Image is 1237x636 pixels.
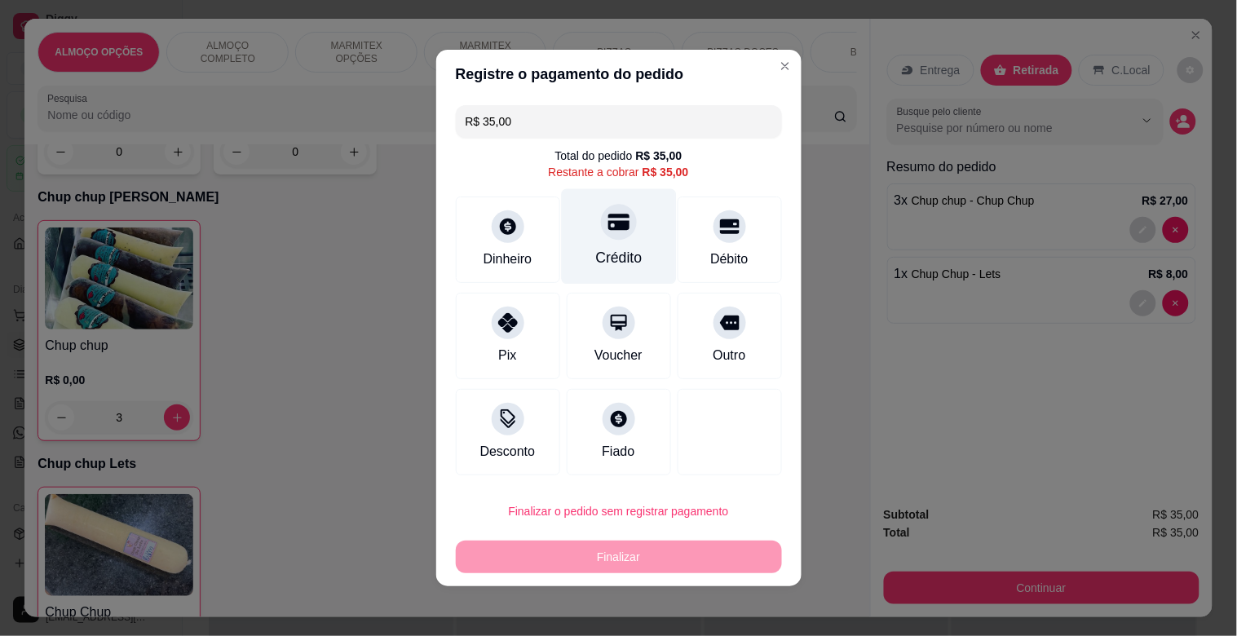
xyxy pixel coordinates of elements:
[602,442,634,462] div: Fiado
[555,148,683,164] div: Total do pedido
[498,346,516,365] div: Pix
[713,346,745,365] div: Outro
[466,105,772,138] input: Ex.: hambúrguer de cordeiro
[643,164,689,180] div: R$ 35,00
[484,250,532,269] div: Dinheiro
[456,495,782,528] button: Finalizar o pedido sem registrar pagamento
[595,247,642,268] div: Crédito
[710,250,748,269] div: Débito
[480,442,536,462] div: Desconto
[594,346,643,365] div: Voucher
[636,148,683,164] div: R$ 35,00
[772,53,798,79] button: Close
[548,164,688,180] div: Restante a cobrar
[436,50,802,99] header: Registre o pagamento do pedido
